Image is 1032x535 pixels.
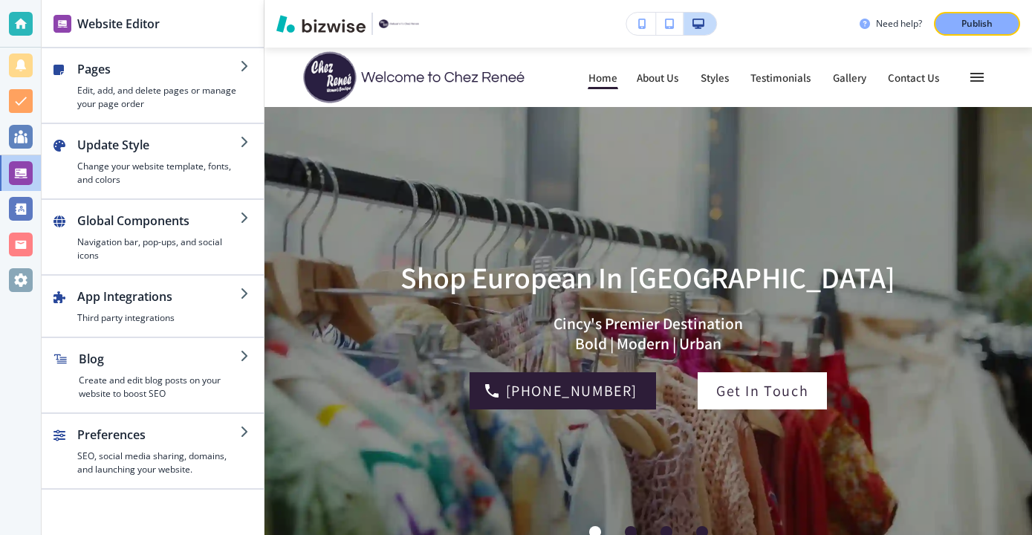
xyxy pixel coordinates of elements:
h4: Change your website template, fonts, and colors [77,160,240,187]
p: Home [588,72,617,83]
h1: Shop European In [GEOGRAPHIC_DATA] [400,259,895,296]
p: [PHONE_NUMBER] [506,379,637,403]
button: App IntegrationsThird party integrations [42,276,264,337]
img: Bizwise Logo [276,15,366,33]
h4: Navigation bar, pop-ups, and social icons [77,236,240,262]
h2: Website Editor [77,15,160,33]
h2: Blog [79,350,240,368]
img: Chez Renee Boutique [303,48,526,107]
h2: App Integrations [77,288,240,305]
p: Gallery [833,72,869,83]
img: editor icon [53,15,71,33]
h2: Pages [77,60,240,78]
h4: Third party integrations [77,311,240,325]
img: Your Logo [379,19,419,28]
h2: Preferences [77,426,240,444]
h4: SEO, social media sharing, domains, and launching your website. [77,450,240,476]
span: Bold | Modern | Urban [575,333,721,354]
p: Contact Us [888,72,942,83]
div: (513) 318-7987 [470,372,656,409]
h3: Need help? [876,17,922,30]
button: PreferencesSEO, social media sharing, domains, and launching your website. [42,414,264,488]
button: BlogCreate and edit blog posts on your website to boost SEO [42,338,264,412]
h2: Update Style [77,136,240,154]
p: Publish [961,17,993,30]
p: About Us [637,72,681,83]
a: [PHONE_NUMBER] [470,372,656,409]
button: Toggle hamburger navigation menu [961,61,993,94]
p: Testimonials [750,72,814,83]
button: Publish [934,12,1020,36]
h4: Edit, add, and delete pages or manage your page order [77,84,240,111]
div: Get In Touch [698,372,827,409]
p: Get In Touch [716,379,808,403]
h4: Create and edit blog posts on your website to boost SEO [79,374,240,401]
span: Cincy's Premier Destination [554,313,743,334]
button: Global ComponentsNavigation bar, pop-ups, and social icons [42,200,264,274]
h2: Global Components [77,212,240,230]
button: PagesEdit, add, and delete pages or manage your page order [42,48,264,123]
button: Update StyleChange your website template, fonts, and colors [42,124,264,198]
p: Styles [701,72,731,83]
